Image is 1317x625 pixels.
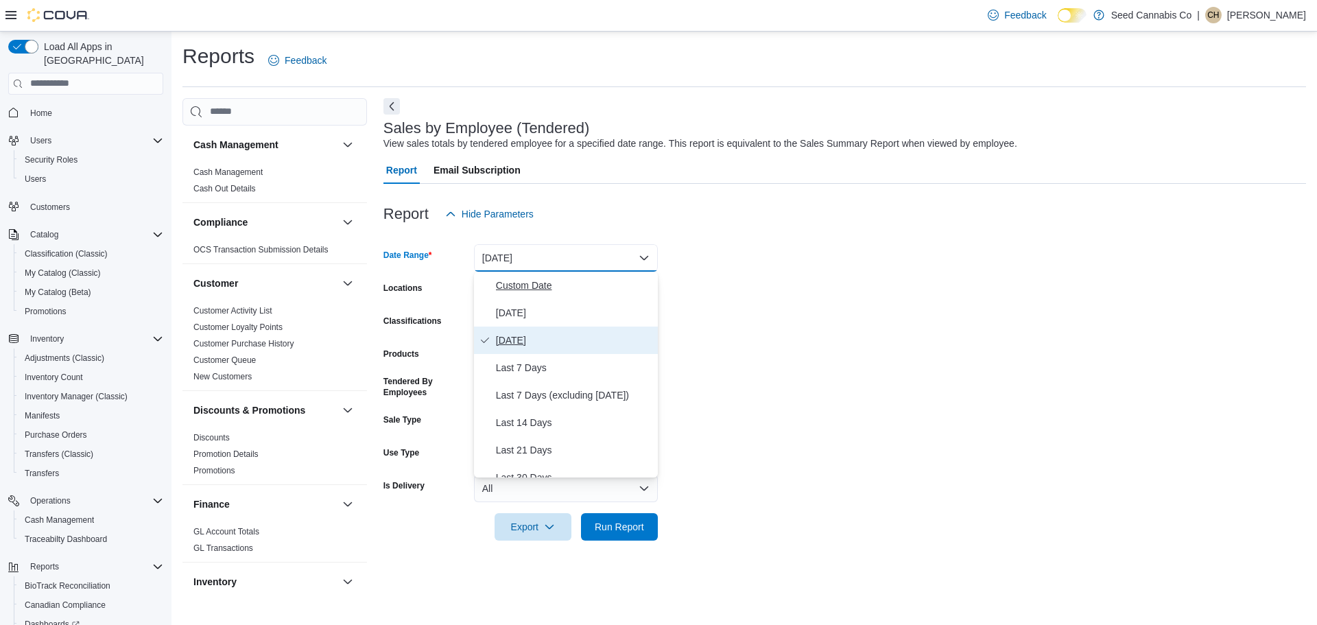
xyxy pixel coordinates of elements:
[383,316,442,327] label: Classifications
[19,369,88,386] a: Inventory Count
[462,207,534,221] span: Hide Parameters
[19,446,99,462] a: Transfers (Classic)
[193,465,235,476] span: Promotions
[495,513,571,541] button: Export
[14,595,169,615] button: Canadian Compliance
[1004,8,1046,22] span: Feedback
[14,576,169,595] button: BioTrack Reconciliation
[25,199,75,215] a: Customers
[19,578,116,594] a: BioTrack Reconciliation
[383,480,425,491] label: Is Delivery
[193,543,253,554] span: GL Transactions
[30,561,59,572] span: Reports
[440,200,539,228] button: Hide Parameters
[193,276,238,290] h3: Customer
[19,369,163,386] span: Inventory Count
[25,534,107,545] span: Traceabilty Dashboard
[193,184,256,193] a: Cash Out Details
[182,43,254,70] h1: Reports
[3,329,169,349] button: Inventory
[1207,7,1219,23] span: CH
[25,493,76,509] button: Operations
[19,265,163,281] span: My Catalog (Classic)
[193,403,337,417] button: Discounts & Promotions
[285,54,327,67] span: Feedback
[19,350,110,366] a: Adjustments (Classic)
[14,349,169,368] button: Adjustments (Classic)
[193,306,272,316] a: Customer Activity List
[19,303,163,320] span: Promotions
[25,105,58,121] a: Home
[19,265,106,281] a: My Catalog (Classic)
[19,388,133,405] a: Inventory Manager (Classic)
[19,246,163,262] span: Classification (Classic)
[19,152,163,168] span: Security Roles
[503,513,563,541] span: Export
[19,512,99,528] a: Cash Management
[25,287,91,298] span: My Catalog (Beta)
[193,322,283,332] a: Customer Loyalty Points
[25,331,163,347] span: Inventory
[182,429,367,484] div: Discounts & Promotions
[25,174,46,185] span: Users
[474,475,658,502] button: All
[19,408,65,424] a: Manifests
[25,558,64,575] button: Reports
[182,164,367,202] div: Cash Management
[496,414,652,431] span: Last 14 Days
[383,120,590,137] h3: Sales by Employee (Tendered)
[14,445,169,464] button: Transfers (Classic)
[595,520,644,534] span: Run Report
[193,167,263,177] a: Cash Management
[383,447,419,458] label: Use Type
[25,353,104,364] span: Adjustments (Classic)
[193,497,337,511] button: Finance
[14,302,169,321] button: Promotions
[30,229,58,240] span: Catalog
[25,429,87,440] span: Purchase Orders
[340,214,356,231] button: Compliance
[263,47,332,74] a: Feedback
[19,350,163,366] span: Adjustments (Classic)
[1205,7,1222,23] div: Courtney Huggins
[14,169,169,189] button: Users
[25,372,83,383] span: Inventory Count
[193,322,283,333] span: Customer Loyalty Points
[25,449,93,460] span: Transfers (Classic)
[14,387,169,406] button: Inventory Manager (Classic)
[340,137,356,153] button: Cash Management
[19,465,163,482] span: Transfers
[25,268,101,279] span: My Catalog (Classic)
[3,131,169,150] button: Users
[496,442,652,458] span: Last 21 Days
[3,103,169,123] button: Home
[3,197,169,217] button: Customers
[3,491,169,510] button: Operations
[25,248,108,259] span: Classification (Classic)
[19,465,64,482] a: Transfers
[383,376,468,398] label: Tendered By Employees
[25,306,67,317] span: Promotions
[25,493,163,509] span: Operations
[1111,7,1192,23] p: Seed Cannabis Co
[25,331,69,347] button: Inventory
[193,138,337,152] button: Cash Management
[193,432,230,443] span: Discounts
[19,388,163,405] span: Inventory Manager (Classic)
[14,244,169,263] button: Classification (Classic)
[193,526,259,537] span: GL Account Totals
[182,303,367,390] div: Customer
[434,156,521,184] span: Email Subscription
[193,449,259,459] a: Promotion Details
[19,284,97,300] a: My Catalog (Beta)
[193,305,272,316] span: Customer Activity List
[1197,7,1200,23] p: |
[193,466,235,475] a: Promotions
[193,215,337,229] button: Compliance
[25,468,59,479] span: Transfers
[193,339,294,349] a: Customer Purchase History
[193,276,337,290] button: Customer
[383,206,429,222] h3: Report
[3,557,169,576] button: Reports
